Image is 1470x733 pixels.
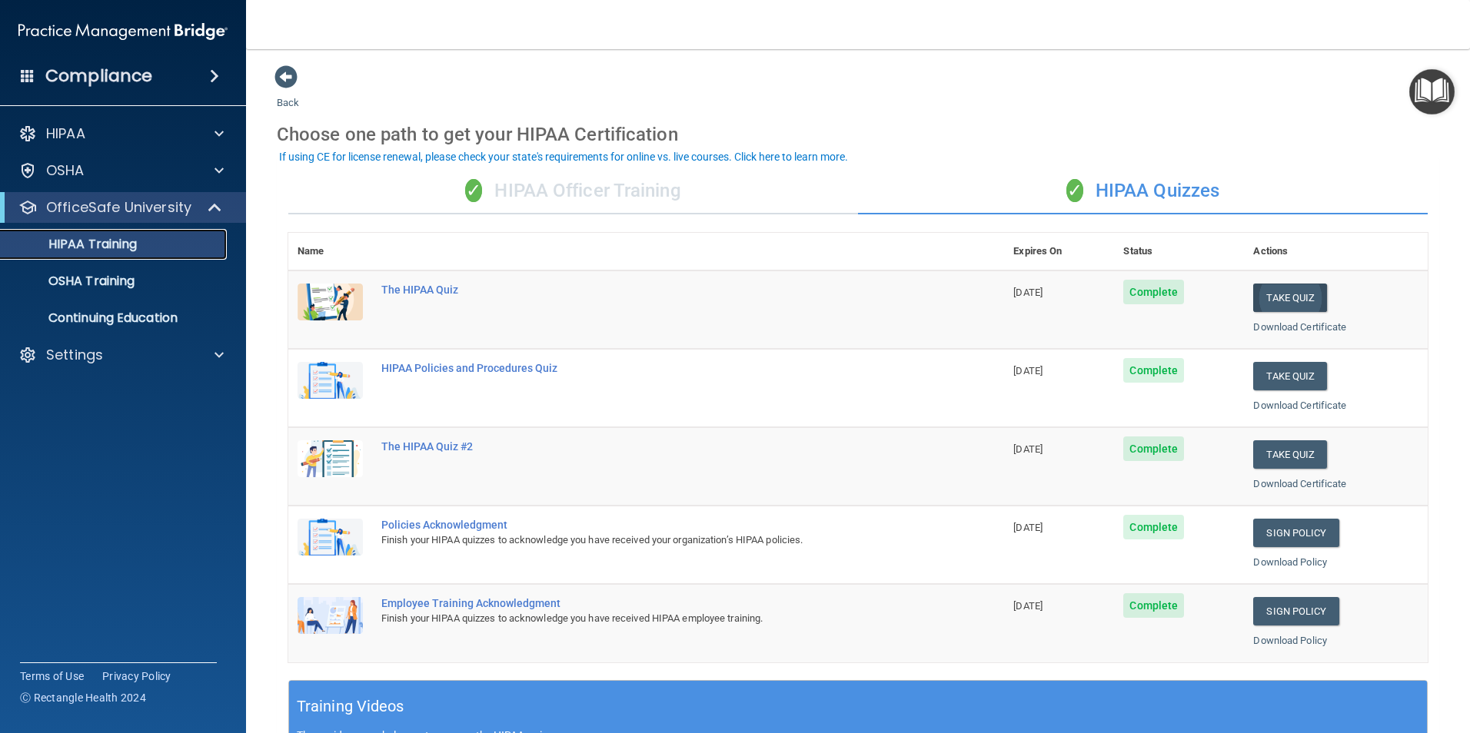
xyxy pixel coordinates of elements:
a: Terms of Use [20,668,84,684]
span: Complete [1123,358,1184,383]
span: Ⓒ Rectangle Health 2024 [20,690,146,705]
div: Policies Acknowledgment [381,519,927,531]
a: Sign Policy [1253,519,1339,547]
div: Employee Training Acknowledgment [381,597,927,609]
th: Actions [1244,233,1428,270]
button: Take Quiz [1253,362,1327,390]
p: OfficeSafe University [46,198,191,217]
a: Download Certificate [1253,321,1346,333]
span: [DATE] [1013,287,1043,298]
a: Settings [18,346,224,364]
a: Download Policy [1253,556,1327,568]
p: HIPAA Training [10,237,137,252]
div: If using CE for license renewal, please check your state's requirements for online vs. live cours... [279,151,848,162]
div: Finish your HIPAA quizzes to acknowledge you have received your organization’s HIPAA policies. [381,531,927,549]
a: Download Policy [1253,635,1327,646]
h5: Training Videos [297,693,404,720]
a: OSHA [18,161,224,180]
img: PMB logo [18,16,228,47]
span: Complete [1123,436,1184,461]
div: HIPAA Quizzes [858,168,1428,214]
p: HIPAA [46,124,85,143]
a: OfficeSafe University [18,198,223,217]
button: Open Resource Center [1409,69,1455,114]
div: Choose one path to get your HIPAA Certification [277,112,1439,157]
span: [DATE] [1013,522,1043,533]
div: The HIPAA Quiz #2 [381,440,927,453]
button: Take Quiz [1253,284,1327,312]
a: Download Certificate [1253,400,1346,411]
th: Name [288,233,372,270]
span: ✓ [465,179,482,202]
span: Complete [1123,593,1184,618]
p: Continuing Education [10,310,220,326]
div: The HIPAA Quiz [381,284,927,296]
p: OSHA Training [10,274,135,289]
div: Finish your HIPAA quizzes to acknowledge you have received HIPAA employee training. [381,609,927,628]
a: Download Certificate [1253,478,1346,489]
span: [DATE] [1013,443,1043,455]
div: HIPAA Policies and Procedures Quiz [381,362,927,374]
span: ✓ [1066,179,1083,202]
a: Privacy Policy [102,668,171,684]
button: Take Quiz [1253,440,1327,469]
a: Sign Policy [1253,597,1339,625]
th: Status [1114,233,1244,270]
div: HIPAA Officer Training [288,168,858,214]
a: Back [277,78,299,108]
span: Complete [1123,280,1184,304]
button: If using CE for license renewal, please check your state's requirements for online vs. live cours... [277,149,850,164]
a: HIPAA [18,124,224,143]
p: Settings [46,346,103,364]
p: OSHA [46,161,85,180]
span: Complete [1123,515,1184,539]
span: [DATE] [1013,365,1043,376]
span: [DATE] [1013,600,1043,612]
h4: Compliance [45,65,152,87]
th: Expires On [1004,233,1114,270]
